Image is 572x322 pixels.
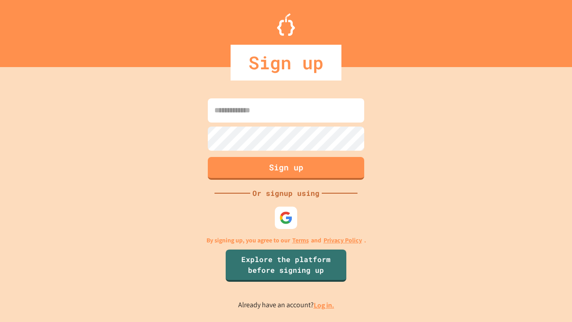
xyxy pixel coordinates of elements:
[250,188,322,199] div: Or signup using
[277,13,295,36] img: Logo.svg
[206,236,366,245] p: By signing up, you agree to our and .
[231,45,341,80] div: Sign up
[314,301,334,310] a: Log in.
[324,236,362,245] a: Privacy Policy
[238,300,334,311] p: Already have an account?
[208,157,364,180] button: Sign up
[292,236,309,245] a: Terms
[279,211,293,225] img: google-icon.svg
[226,250,346,282] a: Explore the platform before signing up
